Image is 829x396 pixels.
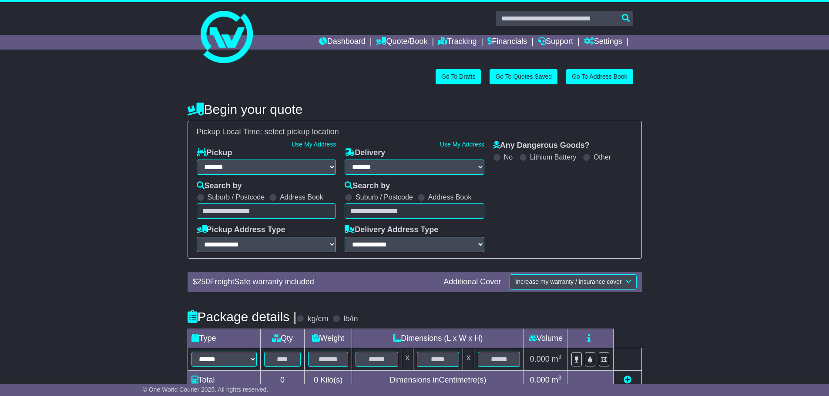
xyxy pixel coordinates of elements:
td: Weight [305,329,352,348]
label: Other [594,153,611,161]
a: Go To Drafts [436,69,481,84]
label: Suburb / Postcode [356,193,413,201]
span: 0.000 [530,355,550,363]
label: kg/cm [307,314,328,324]
td: Kilo(s) [305,370,352,389]
div: Additional Cover [439,277,505,287]
label: Any Dangerous Goods? [493,141,590,150]
span: © One World Courier 2025. All rights reserved. [143,386,269,393]
label: Suburb / Postcode [208,193,265,201]
label: No [504,153,513,161]
td: 0 [260,370,305,389]
td: x [463,348,474,370]
a: Settings [584,35,622,50]
label: Delivery [345,148,385,158]
span: 0 [314,376,318,384]
sup: 3 [558,374,562,381]
a: Use My Address [292,141,336,148]
label: Search by [345,181,390,191]
td: x [402,348,413,370]
span: select pickup location [265,127,339,136]
a: Dashboard [319,35,366,50]
label: Address Book [280,193,323,201]
td: Dimensions in Centimetre(s) [352,370,524,389]
td: Qty [260,329,305,348]
sup: 3 [558,353,562,360]
a: Support [538,35,573,50]
span: m [552,376,562,384]
a: Tracking [438,35,477,50]
a: Go To Quotes Saved [490,69,557,84]
div: Pickup Local Time: [192,127,637,137]
label: Pickup Address Type [197,225,285,235]
a: Quote/Book [376,35,427,50]
label: Address Book [428,193,472,201]
a: Financials [487,35,527,50]
label: Lithium Battery [530,153,577,161]
a: Use My Address [440,141,484,148]
span: Increase my warranty / insurance cover [515,278,621,285]
label: lb/in [343,314,358,324]
h4: Begin your quote [188,102,642,116]
label: Search by [197,181,242,191]
h4: Package details | [188,309,297,324]
td: Total [188,370,260,389]
span: 0.000 [530,376,550,384]
span: 250 [197,277,210,286]
td: Dimensions (L x W x H) [352,329,524,348]
span: m [552,355,562,363]
td: Type [188,329,260,348]
a: Add new item [624,376,631,384]
div: $ FreightSafe warranty included [188,277,440,287]
label: Pickup [197,148,232,158]
a: Go To Address Book [566,69,633,84]
td: Volume [524,329,567,348]
button: Increase my warranty / insurance cover [510,274,636,290]
label: Delivery Address Type [345,225,438,235]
